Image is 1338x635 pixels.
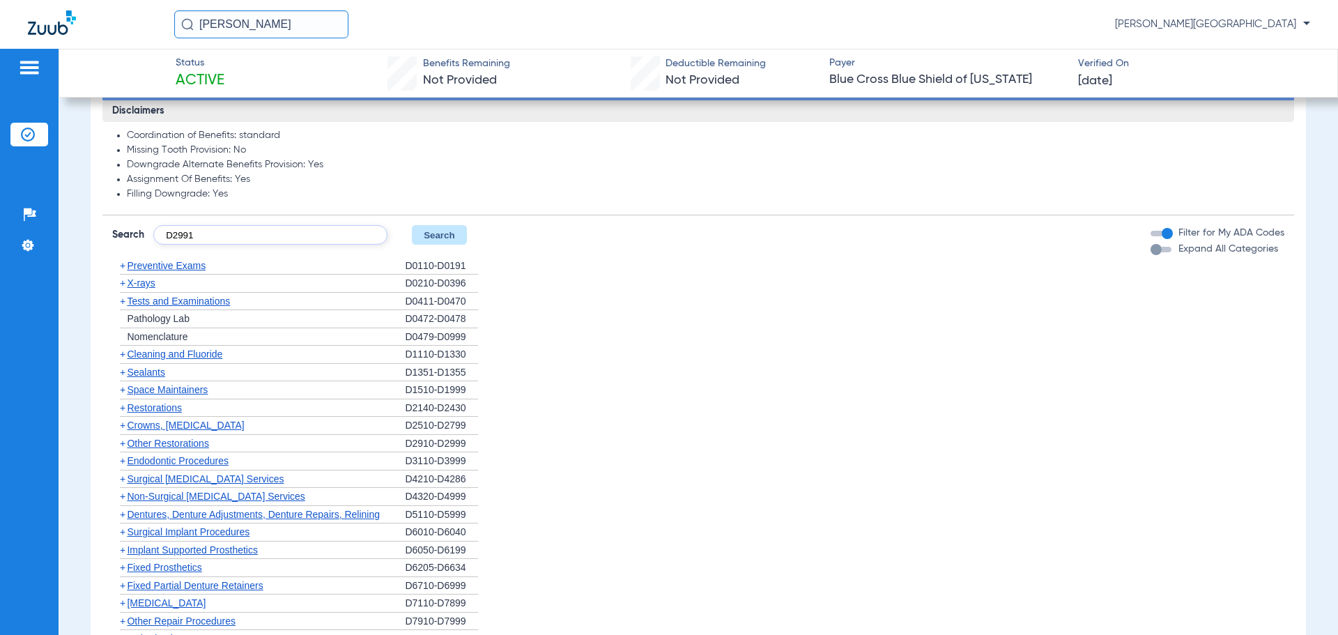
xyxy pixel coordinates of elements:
span: Crowns, [MEDICAL_DATA] [127,420,244,431]
span: Tests and Examinations [127,296,230,307]
span: Not Provided [423,74,497,86]
span: [PERSON_NAME][GEOGRAPHIC_DATA] [1115,17,1310,31]
span: X-rays [127,277,155,289]
span: + [120,615,125,627]
span: + [120,438,125,449]
div: D7910-D7999 [405,613,478,631]
span: Payer [829,56,1066,70]
span: Deductible Remaining [666,56,766,71]
span: + [120,544,125,556]
span: + [120,367,125,378]
span: [MEDICAL_DATA] [127,597,206,609]
div: D4210-D4286 [405,470,478,489]
span: + [120,455,125,466]
span: + [120,597,125,609]
span: Not Provided [666,74,739,86]
span: Pathology Lab [127,313,190,324]
span: Restorations [127,402,182,413]
span: + [120,402,125,413]
li: Assignment Of Benefits: Yes [127,174,1284,186]
div: D0479-D0999 [405,328,478,346]
div: D0210-D0396 [405,275,478,293]
div: D7110-D7899 [405,595,478,613]
span: Implant Supported Prosthetics [127,544,258,556]
li: Coordination of Benefits: standard [127,130,1284,142]
h3: Disclaimers [102,100,1293,123]
div: D6010-D6040 [405,523,478,542]
button: Search [412,225,467,245]
span: Other Repair Procedures [127,615,236,627]
div: D5110-D5999 [405,506,478,524]
img: Search Icon [181,18,194,31]
span: Space Maintainers [127,384,208,395]
span: [DATE] [1078,72,1112,90]
span: + [120,349,125,360]
span: + [120,296,125,307]
div: D2510-D2799 [405,417,478,435]
div: D6205-D6634 [405,559,478,577]
span: Blue Cross Blue Shield of [US_STATE] [829,71,1066,89]
input: Search by ADA code or keyword… [153,225,387,245]
span: + [120,277,125,289]
span: Endodontic Procedures [127,455,229,466]
div: D0472-D0478 [405,310,478,328]
span: Preventive Exams [127,260,206,271]
span: + [120,509,125,520]
span: Verified On [1078,56,1315,71]
div: D1351-D1355 [405,364,478,382]
span: Expand All Categories [1178,244,1278,254]
div: D6710-D6999 [405,577,478,595]
span: + [120,526,125,537]
div: D2910-D2999 [405,435,478,453]
span: + [120,580,125,591]
div: D0411-D0470 [405,293,478,311]
li: Downgrade Alternate Benefits Provision: Yes [127,159,1284,171]
span: + [120,473,125,484]
div: D3110-D3999 [405,452,478,470]
span: + [120,384,125,395]
div: D1510-D1999 [405,381,478,399]
span: Surgical Implant Procedures [127,526,249,537]
div: D4320-D4999 [405,488,478,506]
input: Search for patients [174,10,348,38]
span: Search [112,228,144,242]
span: Other Restorations [127,438,209,449]
span: + [120,420,125,431]
span: + [120,260,125,271]
div: D6050-D6199 [405,542,478,560]
span: Cleaning and Fluoride [127,349,222,360]
li: Missing Tooth Provision: No [127,144,1284,157]
span: Surgical [MEDICAL_DATA] Services [127,473,284,484]
span: Status [176,56,224,70]
span: Fixed Prosthetics [127,562,201,573]
span: + [120,562,125,573]
div: D1110-D1330 [405,346,478,364]
span: Fixed Partial Denture Retainers [127,580,263,591]
label: Filter for My ADA Codes [1176,226,1284,240]
span: Benefits Remaining [423,56,510,71]
span: + [120,491,125,502]
div: D0110-D0191 [405,257,478,275]
span: Nomenclature [127,331,187,342]
span: Active [176,71,224,91]
img: Zuub Logo [28,10,76,35]
span: Sealants [127,367,164,378]
img: hamburger-icon [18,59,40,76]
div: D2140-D2430 [405,399,478,418]
li: Filling Downgrade: Yes [127,188,1284,201]
span: Non-Surgical [MEDICAL_DATA] Services [127,491,305,502]
span: Dentures, Denture Adjustments, Denture Repairs, Relining [127,509,380,520]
